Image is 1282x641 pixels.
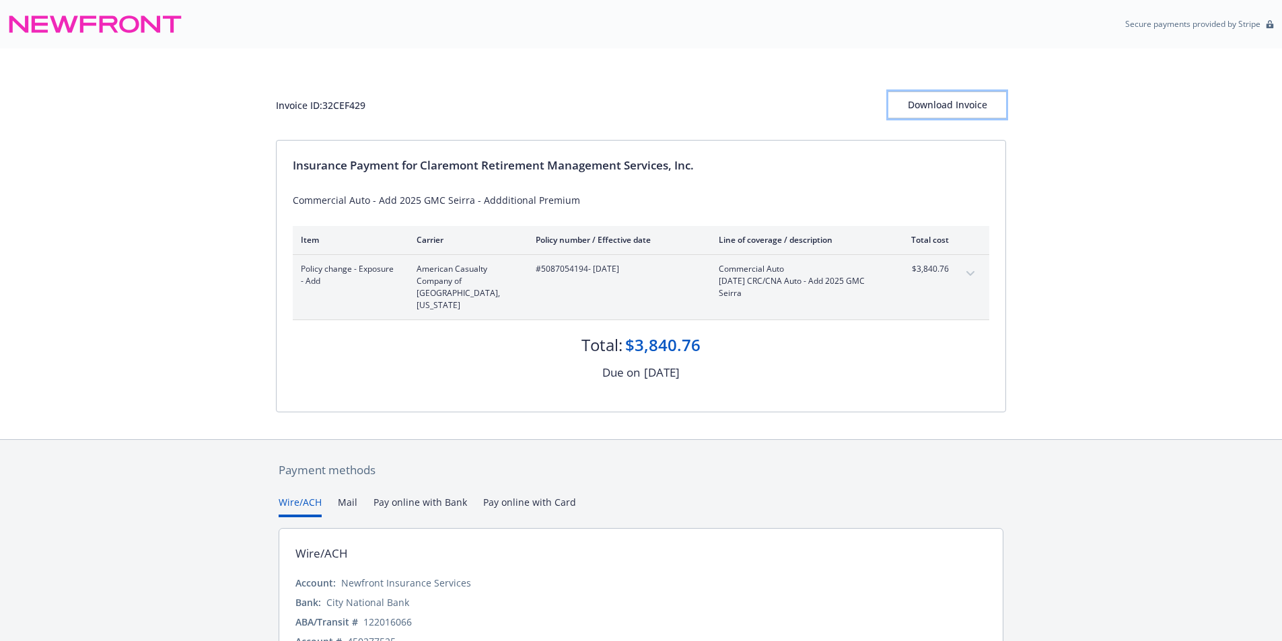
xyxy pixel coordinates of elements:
[295,576,336,590] div: Account:
[581,334,622,356] div: Total:
[898,234,949,246] div: Total cost
[293,193,989,207] div: Commercial Auto - Add 2025 GMC Seirra - Addditional Premium
[644,364,680,381] div: [DATE]
[602,364,640,381] div: Due on
[960,263,981,285] button: expand content
[417,263,514,311] span: American Casualty Company of [GEOGRAPHIC_DATA], [US_STATE]
[276,98,365,112] div: Invoice ID: 32CEF429
[295,595,321,609] div: Bank:
[326,595,409,609] div: City National Bank
[483,495,576,517] button: Pay online with Card
[898,263,949,275] span: $3,840.76
[719,234,877,246] div: Line of coverage / description
[295,545,348,562] div: Wire/ACH
[341,576,471,590] div: Newfront Insurance Services
[363,615,412,629] div: 122016066
[625,334,701,356] div: $3,840.76
[719,275,877,299] span: [DATE] CRC/CNA Auto - Add 2025 GMC Seirra
[719,263,877,299] span: Commercial Auto[DATE] CRC/CNA Auto - Add 2025 GMC Seirra
[293,255,989,319] div: Policy change - Exposure - AddAmerican Casualty Company of [GEOGRAPHIC_DATA], [US_STATE]#50870541...
[295,615,358,629] div: ABA/Transit #
[888,91,1006,118] button: Download Invoice
[719,263,877,275] span: Commercial Auto
[1125,18,1260,30] p: Secure payments provided by Stripe
[293,157,989,174] div: Insurance Payment for Claremont Retirement Management Services, Inc.
[279,461,1003,479] div: Payment methods
[417,234,514,246] div: Carrier
[536,234,697,246] div: Policy number / Effective date
[338,495,357,517] button: Mail
[373,495,467,517] button: Pay online with Bank
[301,263,395,287] span: Policy change - Exposure - Add
[536,263,697,275] span: #5087054194 - [DATE]
[301,234,395,246] div: Item
[279,495,322,517] button: Wire/ACH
